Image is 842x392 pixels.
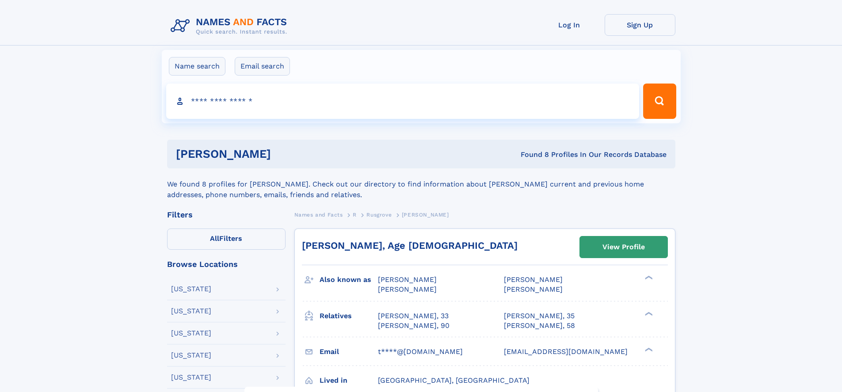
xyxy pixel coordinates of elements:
h1: [PERSON_NAME] [176,148,396,160]
a: View Profile [580,236,667,258]
h3: Email [320,344,378,359]
div: View Profile [602,237,645,257]
div: ❯ [643,346,653,352]
label: Name search [169,57,225,76]
a: Names and Facts [294,209,343,220]
a: Log In [534,14,605,36]
a: Sign Up [605,14,675,36]
span: [PERSON_NAME] [504,275,563,284]
div: [US_STATE] [171,330,211,337]
span: R [353,212,357,218]
span: [EMAIL_ADDRESS][DOMAIN_NAME] [504,347,628,356]
label: Filters [167,228,286,250]
h3: Also known as [320,272,378,287]
div: [US_STATE] [171,374,211,381]
a: [PERSON_NAME], 58 [504,321,575,331]
input: search input [166,84,640,119]
span: [PERSON_NAME] [504,285,563,293]
div: Filters [167,211,286,219]
a: Rusgrove [366,209,392,220]
div: We found 8 profiles for [PERSON_NAME]. Check out our directory to find information about [PERSON_... [167,168,675,200]
span: [PERSON_NAME] [378,285,437,293]
a: [PERSON_NAME], 33 [378,311,449,321]
span: [PERSON_NAME] [402,212,449,218]
span: [PERSON_NAME] [378,275,437,284]
span: [GEOGRAPHIC_DATA], [GEOGRAPHIC_DATA] [378,376,530,384]
div: ❯ [643,275,653,281]
div: [US_STATE] [171,285,211,293]
a: [PERSON_NAME], 90 [378,321,450,331]
img: Logo Names and Facts [167,14,294,38]
a: [PERSON_NAME], 35 [504,311,575,321]
div: [US_STATE] [171,352,211,359]
a: R [353,209,357,220]
a: [PERSON_NAME], Age [DEMOGRAPHIC_DATA] [302,240,518,251]
button: Search Button [643,84,676,119]
div: [US_STATE] [171,308,211,315]
h3: Lived in [320,373,378,388]
div: Browse Locations [167,260,286,268]
span: Rusgrove [366,212,392,218]
h3: Relatives [320,308,378,323]
span: All [210,234,219,243]
label: Email search [235,57,290,76]
div: ❯ [643,311,653,316]
div: Found 8 Profiles In Our Records Database [396,150,667,160]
